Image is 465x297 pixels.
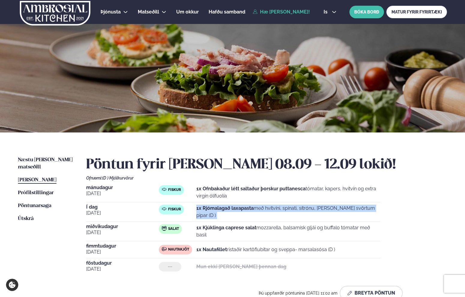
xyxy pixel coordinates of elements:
span: [DATE] [86,248,159,256]
a: Pöntunarsaga [18,202,51,209]
span: Prófílstillingar [18,190,54,195]
span: fimmtudagur [86,244,159,248]
span: Fiskur [168,188,181,192]
span: Pöntunarsaga [18,203,51,208]
span: miðvikudagur [86,224,159,229]
p: mozzarella, balsamísk gljái og buffalo tómatar með basil [196,224,380,239]
a: Matseðill [138,8,159,16]
span: Hafðu samband [209,9,245,15]
a: Næstu [PERSON_NAME] matseðill [18,156,74,171]
a: Um okkur [176,8,199,16]
span: [DATE] [86,209,159,217]
a: Prófílstillingar [18,189,54,197]
a: Hafðu samband [209,8,245,16]
span: (D ) Mjólkurvörur [102,176,134,180]
span: [PERSON_NAME] [18,177,56,183]
a: Hæ [PERSON_NAME]! [253,9,310,15]
p: tómatar, kapers, hvítvín og extra virgin ólífuolía [196,185,380,200]
span: --- [168,264,172,269]
p: ristaðir kartöflubitar og sveppa- marsalasósa (D ) [196,246,335,253]
img: salad.svg [162,226,167,231]
span: Útskrá [18,216,34,221]
span: Fiskur [168,207,181,212]
span: mánudagur [86,185,159,190]
span: Salat [168,227,179,231]
span: föstudagur [86,261,159,266]
strong: 1x Nautafillet [196,247,227,252]
span: Í dag [86,205,159,209]
img: fish.svg [162,206,167,211]
strong: 1x Kjúklinga caprese salat [196,225,256,230]
span: Þú uppfærðir pöntunina [DATE] 11:02 am [259,291,337,296]
strong: Mun ekki [PERSON_NAME] þennan dag [196,264,286,269]
p: með hvítvíni, spínati, sítrónu, [PERSON_NAME] svörtum pipar (D ) [196,205,380,219]
button: is [319,10,341,14]
span: Þjónusta [101,9,121,15]
span: Um okkur [176,9,199,15]
h2: Pöntun fyrir [PERSON_NAME] 08.09 - 12.09 lokið! [86,156,447,173]
img: beef.svg [162,247,167,251]
button: BÓKA BORÐ [349,6,384,18]
a: Þjónusta [101,8,121,16]
span: [DATE] [86,229,159,236]
img: logo [19,1,91,25]
a: Útskrá [18,215,34,222]
a: [PERSON_NAME] [18,177,56,184]
div: Ofnæmi: [86,176,447,180]
strong: 1x Rjómalagað laxapasta [196,205,254,211]
span: Næstu [PERSON_NAME] matseðill [18,157,73,170]
span: [DATE] [86,266,159,273]
span: Matseðill [138,9,159,15]
span: is [324,10,329,14]
a: Cookie settings [6,279,18,291]
span: [DATE] [86,190,159,197]
img: fish.svg [162,187,167,192]
strong: 1x Ofnbakaður létt saltaður þorskur puttanesca [196,186,306,192]
span: Nautakjöt [168,247,189,252]
a: MATUR FYRIR FYRIRTÆKI [386,6,447,18]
